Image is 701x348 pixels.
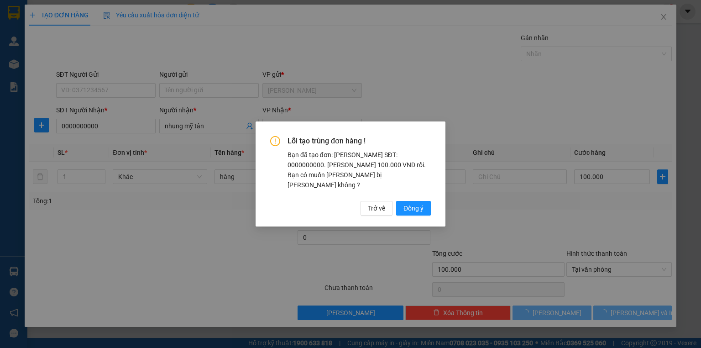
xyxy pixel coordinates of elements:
span: Đồng ý [403,203,424,213]
div: Bạn đã tạo đơn: [PERSON_NAME] SĐT: 0000000000. [PERSON_NAME] 100.000 VND rồi. Bạn có muốn [PERSON... [288,150,431,190]
button: Đồng ý [396,201,431,216]
span: Trở về [368,203,385,213]
button: Trở về [361,201,392,216]
span: Lỗi tạo trùng đơn hàng ! [288,136,431,146]
span: exclamation-circle [270,136,280,146]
